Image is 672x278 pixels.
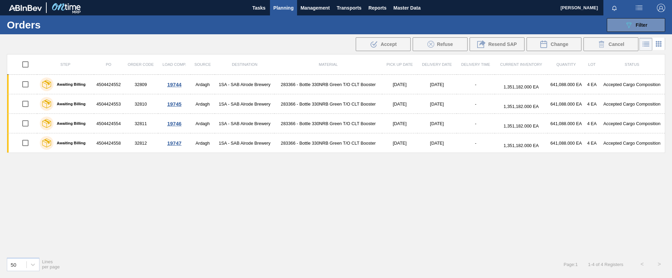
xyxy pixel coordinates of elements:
span: 1,351,182.000 EA [504,84,539,89]
td: - [457,75,495,94]
td: 4504424552 [94,75,123,94]
button: Cancel [583,37,638,51]
td: 4 EA [585,133,599,153]
img: userActions [635,4,643,12]
span: Accept [381,41,397,47]
td: 1SA - SAB Alrode Brewery [215,75,274,94]
div: 19744 [159,82,189,87]
img: Logout [657,4,665,12]
a: Awaiting Billing450442455332810Ardagh1SA - SAB Alrode Brewery283366 - Bottle 330NRB Green T/O CLT... [7,94,665,114]
span: Transports [337,4,362,12]
div: Accept [356,37,411,51]
span: Filter [636,22,647,28]
td: [DATE] [417,114,457,133]
label: Awaiting Billing [54,141,86,145]
td: 283366 - Bottle 330NRB Green T/O CLT Booster [274,94,382,114]
span: Source [194,62,211,67]
div: Resend SAP [470,37,524,51]
td: 32809 [123,75,158,94]
td: 641,088.000 EA [547,114,585,133]
div: Cancel Orders in Bulk [583,37,638,51]
span: Page : 1 [564,262,578,267]
label: Awaiting Billing [54,121,86,125]
td: Ardagh [190,133,215,153]
td: [DATE] [382,133,417,153]
span: Load Comp. [163,62,186,67]
span: Refuse [437,41,453,47]
button: Refuse [413,37,468,51]
span: 1,351,182.000 EA [504,143,539,148]
button: > [651,256,668,273]
td: Accepted Cargo Composition [599,94,665,114]
td: 4 EA [585,114,599,133]
td: Accepted Cargo Composition [599,133,665,153]
span: Destination [232,62,257,67]
span: Lot [588,62,596,67]
span: Cancel [609,41,624,47]
span: Planning [273,4,294,12]
td: - [457,94,495,114]
td: 641,088.000 EA [547,94,585,114]
div: 19745 [159,101,189,107]
span: Tasks [251,4,267,12]
div: Change Order [527,37,581,51]
td: 32811 [123,114,158,133]
span: 1 - 4 of 4 Registers [588,262,623,267]
td: 641,088.000 EA [547,75,585,94]
td: [DATE] [382,94,417,114]
span: Quantity [556,62,576,67]
span: Delivery Time [461,62,490,67]
td: [DATE] [417,133,457,153]
td: 4504424558 [94,133,123,153]
td: - [457,114,495,133]
span: Status [625,62,639,67]
td: Ardagh [190,114,215,133]
h1: Orders [7,21,110,29]
a: Awaiting Billing450442455832812Ardagh1SA - SAB Alrode Brewery283366 - Bottle 330NRB Green T/O CLT... [7,133,665,153]
td: 4504424554 [94,114,123,133]
span: Pick up Date [387,62,413,67]
td: Ardagh [190,94,215,114]
span: Reports [368,4,387,12]
td: Ardagh [190,75,215,94]
td: 1SA - SAB Alrode Brewery [215,94,274,114]
td: 1SA - SAB Alrode Brewery [215,133,274,153]
span: PO [106,62,111,67]
td: 283366 - Bottle 330NRB Green T/O CLT Booster [274,75,382,94]
span: Step [60,62,70,67]
button: Filter [607,18,665,32]
span: 1,351,182.000 EA [504,104,539,109]
div: List Vision [639,38,652,51]
span: Resend SAP [488,41,517,47]
td: 4504424553 [94,94,123,114]
img: TNhmsLtSVTkK8tSr43FrP2fwEKptu5GPRR3wAAAABJRU5ErkJggg== [9,5,42,11]
span: Material [319,62,338,67]
td: 4 EA [585,94,599,114]
span: Change [551,41,568,47]
td: Accepted Cargo Composition [599,75,665,94]
a: Awaiting Billing450442455432811Ardagh1SA - SAB Alrode Brewery283366 - Bottle 330NRB Green T/O CLT... [7,114,665,133]
label: Awaiting Billing [54,82,86,86]
td: 641,088.000 EA [547,133,585,153]
div: 19747 [159,140,189,146]
td: 283366 - Bottle 330NRB Green T/O CLT Booster [274,133,382,153]
button: Notifications [603,3,625,13]
a: Awaiting Billing450442455232809Ardagh1SA - SAB Alrode Brewery283366 - Bottle 330NRB Green T/O CLT... [7,75,665,94]
td: [DATE] [382,114,417,133]
div: 19746 [159,121,189,126]
div: 50 [11,262,16,267]
td: [DATE] [382,75,417,94]
span: Current inventory [500,62,542,67]
span: Delivery Date [422,62,452,67]
span: Order Code [128,62,154,67]
td: [DATE] [417,75,457,94]
td: 32810 [123,94,158,114]
td: [DATE] [417,94,457,114]
td: 4 EA [585,75,599,94]
td: Accepted Cargo Composition [599,114,665,133]
span: Lines per page [42,259,60,269]
button: Change [527,37,581,51]
td: 32812 [123,133,158,153]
